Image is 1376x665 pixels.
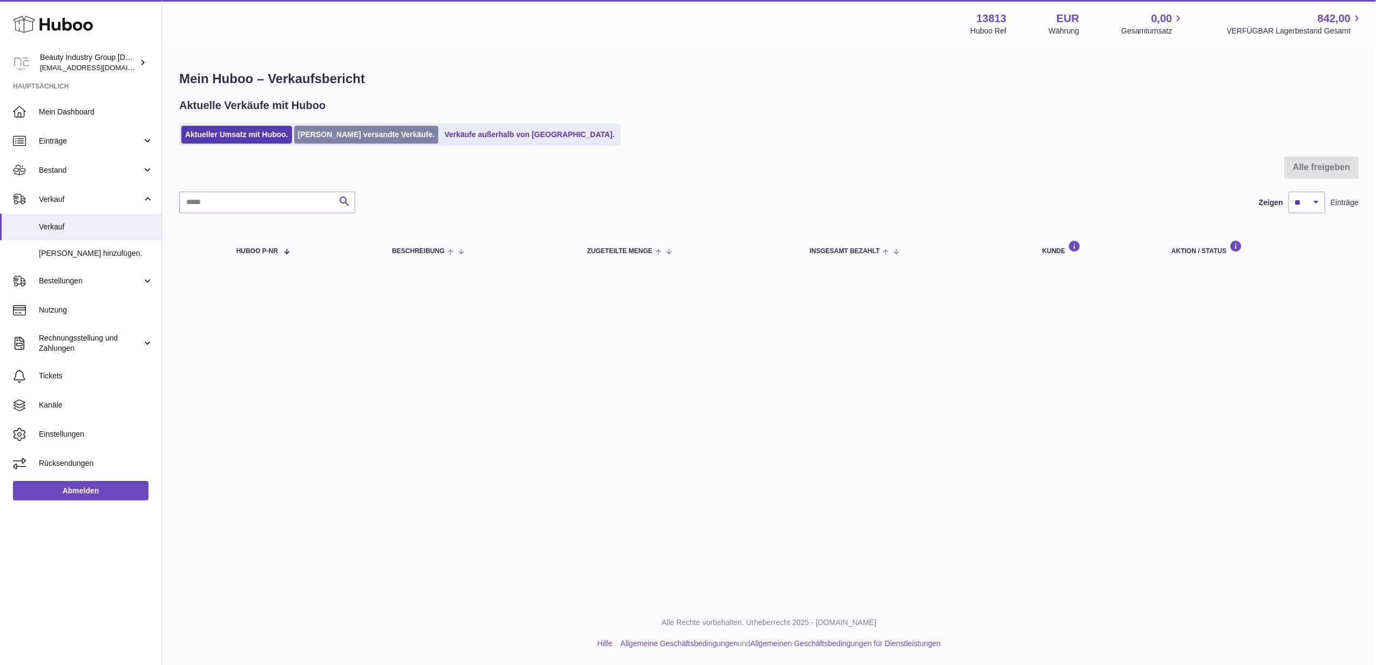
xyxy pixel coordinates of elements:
[39,276,142,286] span: Bestellungen
[40,52,137,73] div: Beauty Industry Group [DOMAIN_NAME]
[597,639,612,648] a: Hilfe
[1226,11,1363,36] a: 842,00 VERFÜGBAR Lagerbestand Gesamt
[181,126,292,144] a: Aktueller Umsatz mit Huboo.
[750,639,941,648] a: Allgemeinen Geschäftsbedingungen für Dienstleistungen
[13,55,29,71] img: kellie.nash@beautyworks.co.uk
[13,481,148,500] a: Abmelden
[171,617,1367,628] p: Alle Rechte vorbehalten. Urheberrecht 2025 - [DOMAIN_NAME]
[179,70,1359,87] h1: Mein Huboo – Verkaufsbericht
[236,248,278,255] span: Huboo P-Nr
[1331,198,1359,208] span: Einträge
[1121,11,1184,36] a: 0,00 Gesamtumsatz
[810,248,880,255] span: Insgesamt bezahlt
[39,333,142,354] span: Rechnungsstellung und Zahlungen
[392,248,444,255] span: Beschreibung
[39,222,153,232] span: Verkauf
[440,126,618,144] a: Verkäufe außerhalb von [GEOGRAPHIC_DATA].
[39,458,153,469] span: Rücksendungen
[977,11,1007,26] strong: 13813
[294,126,439,144] a: [PERSON_NAME] versandte Verkäufe.
[179,98,326,113] h2: Aktuelle Verkäufe mit Huboo
[39,194,142,205] span: Verkauf
[587,248,653,255] span: ZUGETEILTE Menge
[1226,26,1363,36] span: VERFÜGBAR Lagerbestand Gesamt
[1171,240,1348,255] div: Aktion / Status
[39,371,153,381] span: Tickets
[971,26,1007,36] div: Huboo Ref
[1151,11,1172,26] span: 0,00
[39,107,153,117] span: Mein Dashboard
[1049,26,1080,36] div: Währung
[39,136,142,146] span: Einträge
[39,400,153,410] span: Kanäle
[40,63,159,72] span: [EMAIL_ADDRESS][DOMAIN_NAME]
[1318,11,1351,26] span: 842,00
[39,429,153,439] span: Einstellungen
[39,165,142,175] span: Bestand
[39,248,153,259] span: [PERSON_NAME] hinzufügen.
[1056,11,1079,26] strong: EUR
[39,305,153,315] span: Nutzung
[616,639,940,649] li: und
[1121,26,1184,36] span: Gesamtumsatz
[1042,240,1150,255] div: Kunde
[1259,198,1283,208] label: Zeigen
[620,639,737,648] a: Allgemeine Geschäftsbedingungen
